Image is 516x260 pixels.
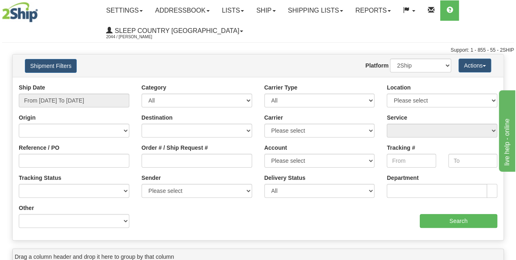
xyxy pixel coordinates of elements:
label: Account [264,144,287,152]
span: 2044 / [PERSON_NAME] [106,33,167,41]
label: Category [142,83,166,92]
label: Tracking # [387,144,415,152]
a: Reports [349,0,397,21]
a: Lists [216,0,250,21]
img: logo2044.jpg [2,2,38,22]
input: Search [420,214,498,228]
span: Sleep Country [GEOGRAPHIC_DATA] [113,27,239,34]
label: Carrier Type [264,83,297,92]
input: From [387,154,436,168]
a: Addressbook [149,0,216,21]
label: Carrier [264,114,283,122]
button: Shipment Filters [25,59,77,73]
label: Sender [142,174,161,182]
label: Location [387,83,410,92]
label: Platform [365,61,389,70]
label: Reference / PO [19,144,60,152]
button: Actions [458,59,491,72]
label: Destination [142,114,173,122]
input: To [448,154,497,168]
a: Shipping lists [282,0,349,21]
label: Department [387,174,419,182]
label: Delivery Status [264,174,306,182]
a: Ship [250,0,281,21]
label: Order # / Ship Request # [142,144,208,152]
label: Service [387,114,407,122]
label: Other [19,204,34,212]
div: live help - online [6,5,75,15]
a: Sleep Country [GEOGRAPHIC_DATA] 2044 / [PERSON_NAME] [100,21,249,41]
label: Origin [19,114,35,122]
label: Tracking Status [19,174,61,182]
div: Support: 1 - 855 - 55 - 2SHIP [2,47,514,54]
label: Ship Date [19,83,45,92]
a: Settings [100,0,149,21]
iframe: chat widget [497,88,515,171]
